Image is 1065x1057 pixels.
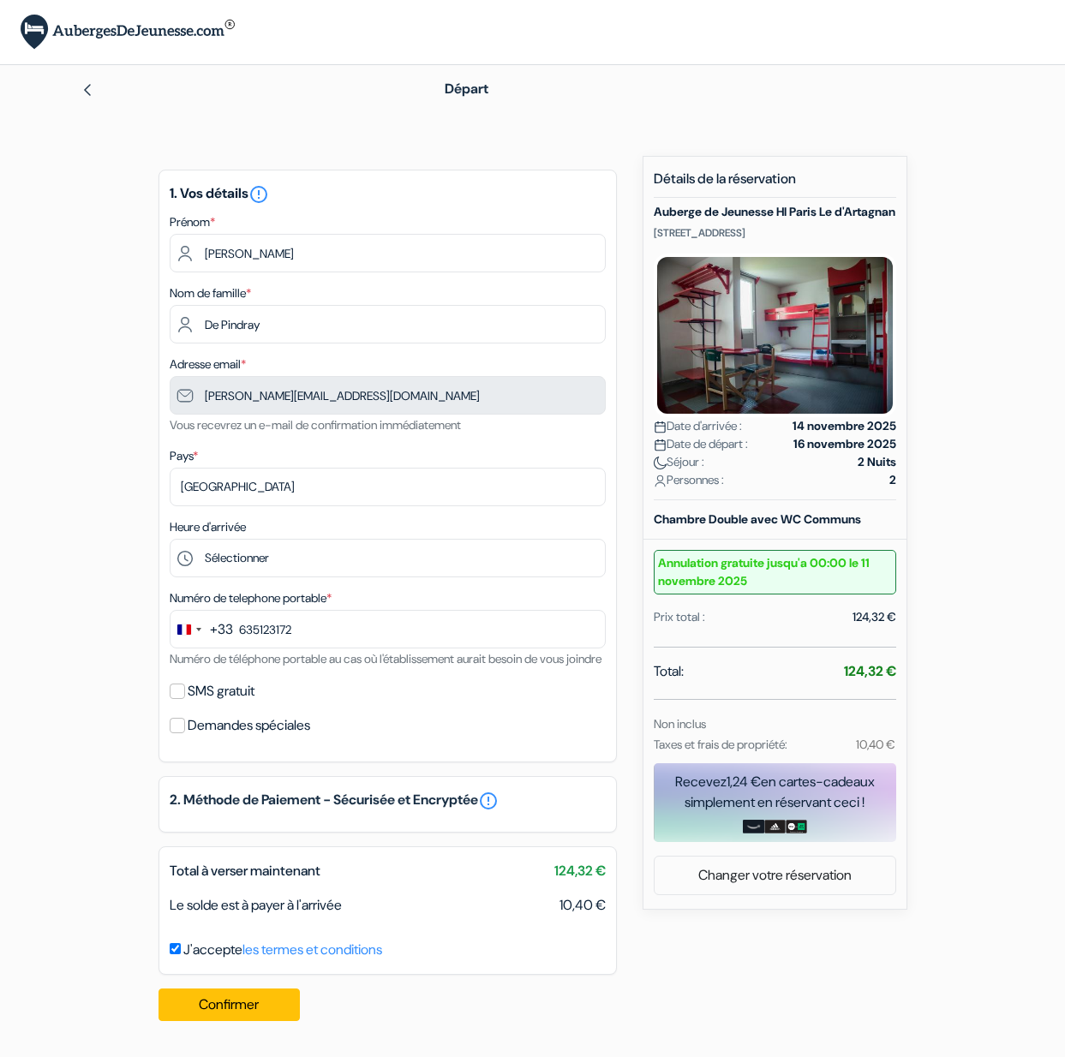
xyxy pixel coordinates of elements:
b: Chambre Double avec WC Communs [654,511,861,527]
span: 10,40 € [559,895,606,916]
a: les termes et conditions [242,941,382,958]
label: Demandes spéciales [188,714,310,738]
span: Total: [654,661,684,682]
small: Annulation gratuite jusqu'a 00:00 le 11 novembre 2025 [654,550,896,594]
label: SMS gratuit [188,679,254,703]
strong: 16 novembre 2025 [793,435,896,453]
img: calendar.svg [654,439,667,451]
label: Heure d'arrivée [170,518,246,536]
small: Non inclus [654,716,706,732]
h5: 2. Méthode de Paiement - Sécurisée et Encryptée [170,791,606,811]
small: 10,40 € [856,737,895,752]
img: user_icon.svg [654,475,667,487]
span: Date de départ : [654,435,748,453]
div: Prix total : [654,608,705,626]
input: Entrer le nom de famille [170,305,606,343]
a: error_outline [478,791,499,811]
strong: 2 [889,471,896,489]
a: error_outline [248,184,269,202]
label: Numéro de telephone portable [170,589,332,607]
p: [STREET_ADDRESS] [654,226,896,240]
h5: Détails de la réservation [654,170,896,198]
i: error_outline [248,184,269,205]
div: 124,32 € [853,608,896,626]
label: Prénom [170,213,215,231]
img: left_arrow.svg [81,83,94,97]
small: Vous recevrez un e-mail de confirmation immédiatement [170,417,461,433]
a: Changer votre réservation [655,859,895,892]
label: Nom de famille [170,284,251,302]
strong: 124,32 € [844,662,896,680]
strong: 14 novembre 2025 [793,417,896,435]
span: Départ [445,80,488,98]
label: Pays [170,447,198,465]
img: uber-uber-eats-card.png [786,820,807,833]
input: Entrer adresse e-mail [170,376,606,415]
span: Total à verser maintenant [170,862,320,880]
small: Numéro de téléphone portable au cas où l'établissement aurait besoin de vous joindre [170,651,601,666]
h5: 1. Vos détails [170,184,606,205]
strong: 2 Nuits [858,453,896,471]
span: Séjour : [654,453,704,471]
h5: Auberge de Jeunesse HI Paris Le d'Artagnan [654,205,896,219]
button: Change country, selected France (+33) [171,611,233,648]
img: amazon-card-no-text.png [743,820,764,833]
span: Date d'arrivée : [654,417,742,435]
span: Le solde est à payer à l'arrivée [170,896,342,914]
span: 1,24 € [727,773,761,791]
button: Confirmer [159,988,301,1021]
img: moon.svg [654,457,667,469]
input: Entrez votre prénom [170,234,606,272]
small: Taxes et frais de propriété: [654,737,787,752]
span: 124,32 € [554,861,606,881]
img: AubergesDeJeunesse.com [21,15,235,50]
img: adidas-card.png [764,820,786,833]
div: +33 [210,619,233,640]
img: calendar.svg [654,421,667,433]
label: J'accepte [183,940,382,960]
div: Recevez en cartes-cadeaux simplement en réservant ceci ! [654,772,896,813]
span: Personnes : [654,471,724,489]
label: Adresse email [170,355,246,373]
